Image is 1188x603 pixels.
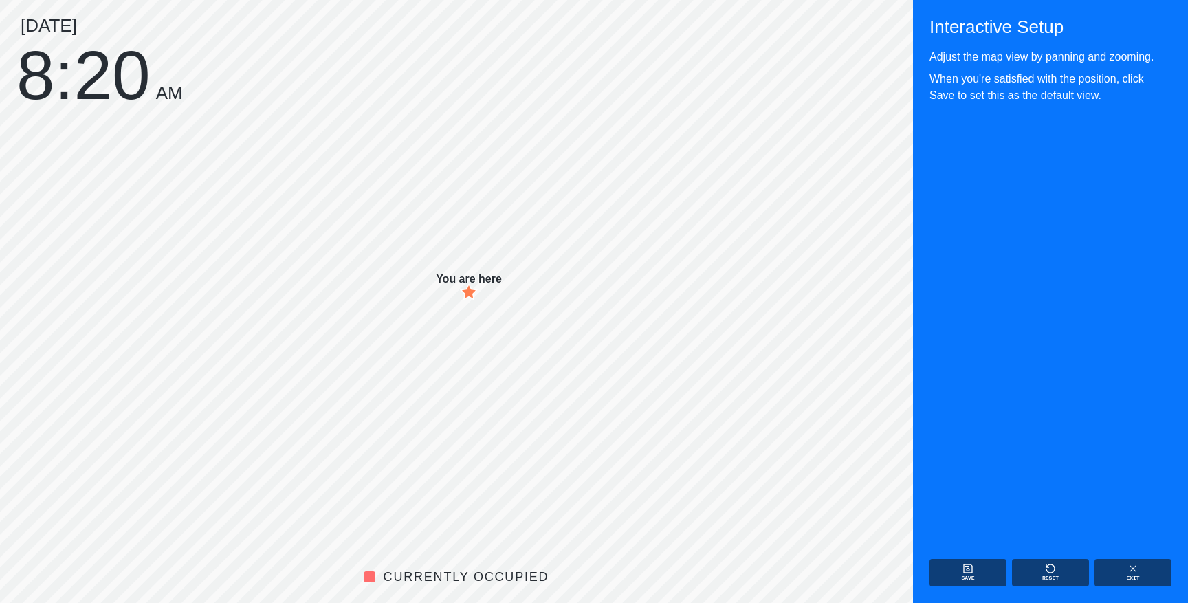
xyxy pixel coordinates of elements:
[1126,574,1139,582] p: Exit
[1042,574,1059,582] p: Reset
[961,574,974,582] p: Save
[929,49,1171,65] p: Adjust the map view by panning and zooming.
[929,71,1171,104] p: When you're satisfied with the position, click Save to set this as the default view.
[929,17,1171,38] p: Interactive Setup
[1012,559,1089,586] button: Reset
[929,559,1006,586] button: Save
[1094,559,1171,586] button: Exit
